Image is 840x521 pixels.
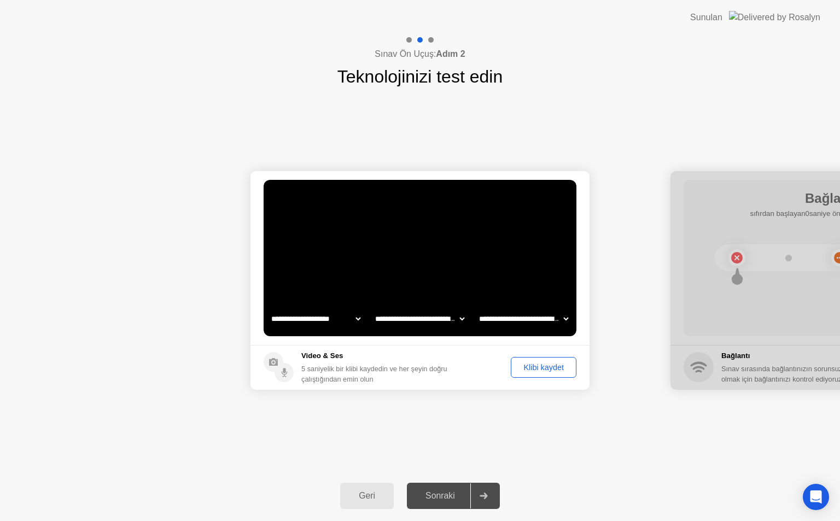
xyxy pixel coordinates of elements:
div: Sunulan [690,11,722,24]
div: 5 saniyelik bir klibi kaydedin ve her şeyin doğru çalıştığından emin olun [301,364,447,384]
select: Available microphones [477,308,570,330]
div: Klibi kaydet [515,363,573,372]
img: Delivered by Rosalyn [729,11,820,24]
b: Adım 2 [436,49,465,58]
select: Available speakers [373,308,466,330]
button: Sonraki [407,483,500,509]
h5: Video & Ses [301,350,447,361]
h1: Teknolojinizi test edin [337,63,503,90]
div: Open Intercom Messenger [803,484,829,510]
button: Geri [340,483,394,509]
div: Sonraki [410,491,470,501]
select: Available cameras [269,308,363,330]
div: Geri [343,491,390,501]
button: Klibi kaydet [511,357,576,378]
h4: Sınav Ön Uçuş: [375,48,465,61]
